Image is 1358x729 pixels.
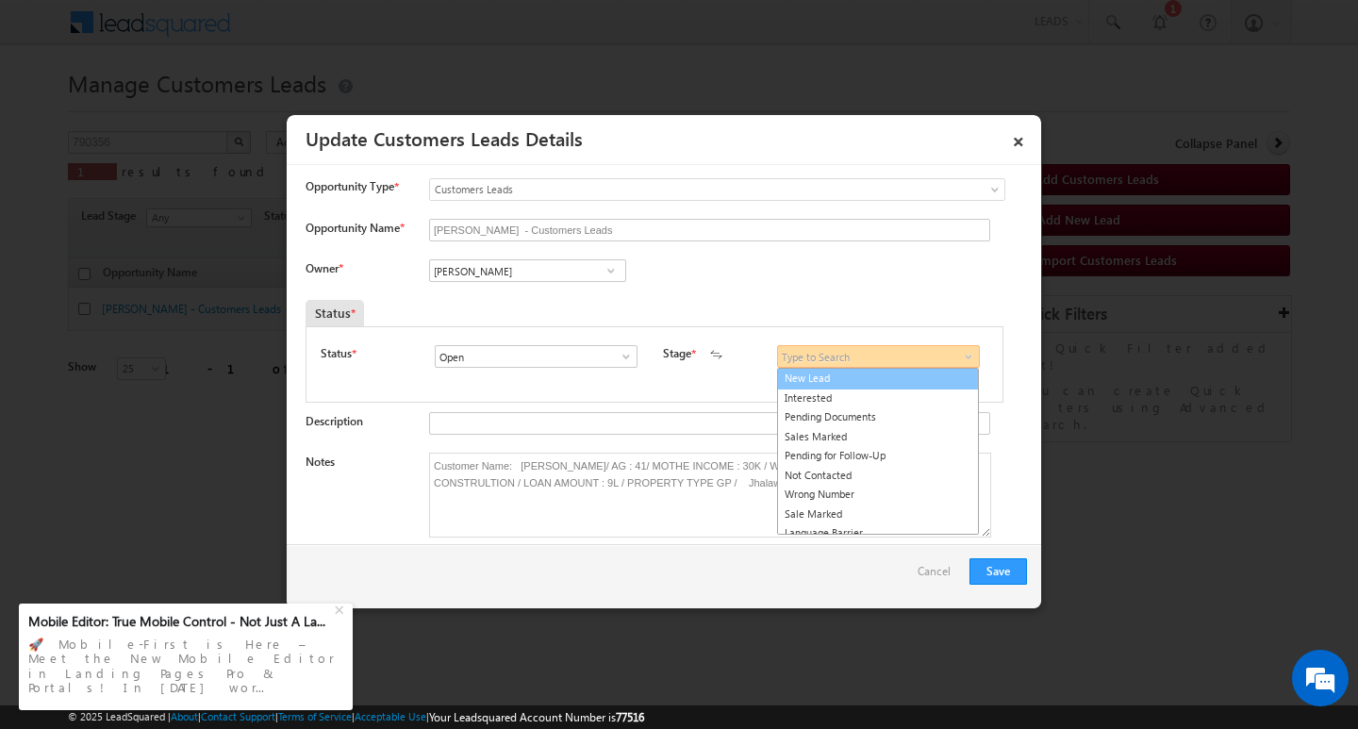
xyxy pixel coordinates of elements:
[778,446,978,466] a: Pending for Follow-Up
[171,710,198,722] a: About
[616,710,644,724] span: 77516
[306,414,363,428] label: Description
[306,124,583,151] a: Update Customers Leads Details
[663,345,691,362] label: Stage
[778,485,978,505] a: Wrong Number
[599,261,622,280] a: Show All Items
[430,181,928,198] span: Customers Leads
[918,558,960,594] a: Cancel
[609,347,633,366] a: Show All Items
[778,427,978,447] a: Sales Marked
[1002,122,1035,155] a: ×
[278,710,352,722] a: Terms of Service
[435,345,638,368] input: Type to Search
[330,597,353,620] div: +
[306,221,404,235] label: Opportunity Name
[28,631,343,701] div: 🚀 Mobile-First is Here – Meet the New Mobile Editor in Landing Pages Pro & Portals! In [DATE] wor...
[25,174,344,565] textarea: Type your message and hit 'Enter'
[306,178,394,195] span: Opportunity Type
[777,368,979,389] a: New Lead
[306,261,342,275] label: Owner
[778,407,978,427] a: Pending Documents
[68,708,644,726] span: © 2025 LeadSquared | | | | |
[429,178,1005,201] a: Customers Leads
[969,558,1027,585] button: Save
[777,345,980,368] input: Type to Search
[952,347,975,366] a: Show All Items
[98,99,317,124] div: Chat with us now
[257,581,342,606] em: Start Chat
[28,613,332,630] div: Mobile Editor: True Mobile Control - Not Just A La...
[429,259,626,282] input: Type to Search
[32,99,79,124] img: d_60004797649_company_0_60004797649
[355,710,426,722] a: Acceptable Use
[309,9,355,55] div: Minimize live chat window
[429,710,644,724] span: Your Leadsquared Account Number is
[306,300,364,326] div: Status
[201,710,275,722] a: Contact Support
[306,455,335,469] label: Notes
[778,466,978,486] a: Not Contacted
[778,389,978,408] a: Interested
[778,505,978,524] a: Sale Marked
[321,345,352,362] label: Status
[778,523,978,543] a: Language Barrier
